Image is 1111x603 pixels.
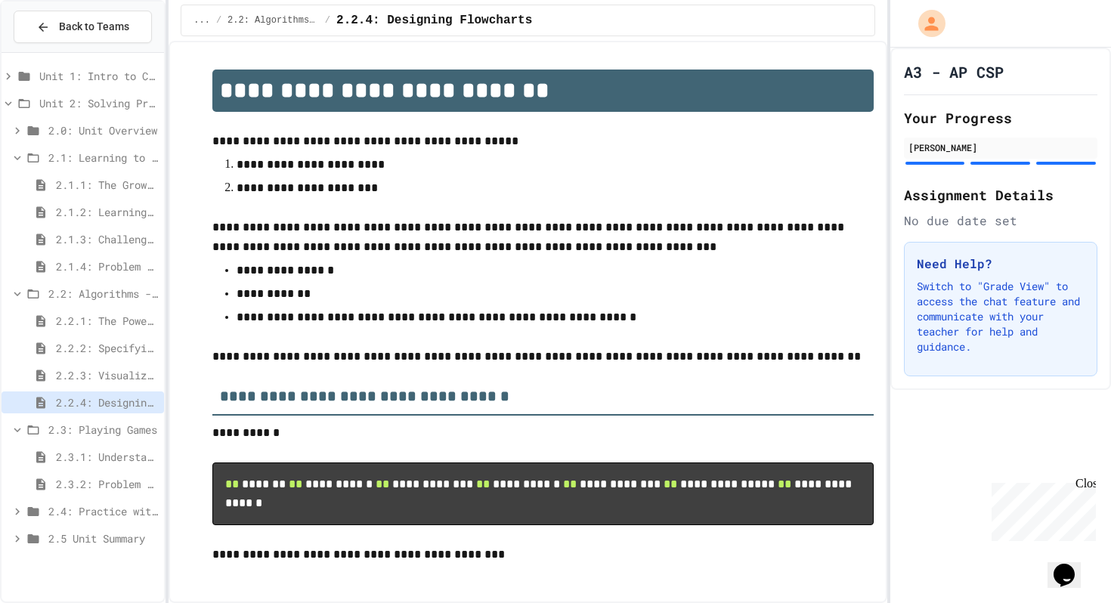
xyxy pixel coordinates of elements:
div: [PERSON_NAME] [908,141,1093,154]
h2: Assignment Details [904,184,1097,206]
span: 2.1.4: Problem Solving Practice [56,258,158,274]
span: 2.5 Unit Summary [48,530,158,546]
span: / [325,14,330,26]
span: 2.3.1: Understanding Games with Flowcharts [56,449,158,465]
p: Switch to "Grade View" to access the chat feature and communicate with your teacher for help and ... [917,279,1085,354]
span: 2.2.4: Designing Flowcharts [336,11,532,29]
span: Back to Teams [59,19,129,35]
span: 2.4: Practice with Algorithms [48,503,158,519]
span: 2.1.1: The Growth Mindset [56,177,158,193]
div: My Account [902,6,949,41]
span: 2.2.4: Designing Flowcharts [56,394,158,410]
button: Back to Teams [14,11,152,43]
span: / [216,14,221,26]
h2: Your Progress [904,107,1097,128]
div: Chat with us now!Close [6,6,104,96]
span: 2.3: Playing Games [48,422,158,438]
span: Unit 1: Intro to Computer Science [39,68,158,84]
span: 2.1: Learning to Solve Hard Problems [48,150,158,165]
span: ... [193,14,210,26]
span: 2.1.2: Learning to Solve Hard Problems [56,204,158,220]
span: 2.2: Algorithms - from Pseudocode to Flowcharts [48,286,158,301]
iframe: chat widget [986,477,1096,541]
span: 2.1.3: Challenge Problem - The Bridge [56,231,158,247]
iframe: chat widget [1048,543,1096,588]
span: 2.2.2: Specifying Ideas with Pseudocode [56,340,158,356]
div: No due date set [904,212,1097,230]
span: 2.2.1: The Power of Algorithms [56,313,158,329]
span: 2.3.2: Problem Solving Reflection [56,476,158,492]
span: Unit 2: Solving Problems in Computer Science [39,95,158,111]
h1: A3 - AP CSP [904,61,1004,82]
h3: Need Help? [917,255,1085,273]
span: 2.2.3: Visualizing Logic with Flowcharts [56,367,158,383]
span: 2.0: Unit Overview [48,122,158,138]
span: 2.2: Algorithms - from Pseudocode to Flowcharts [227,14,319,26]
